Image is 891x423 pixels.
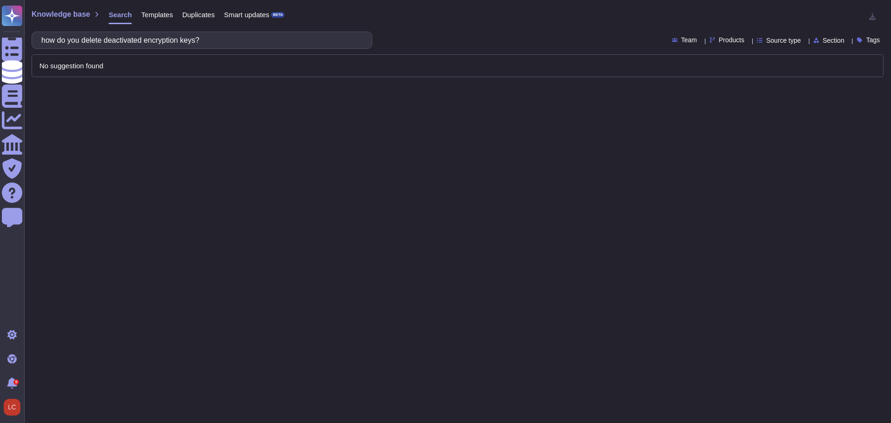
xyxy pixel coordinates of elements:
[866,37,880,43] span: Tags
[13,379,19,385] div: 5
[719,37,744,43] span: Products
[37,32,362,48] input: Search a question or template...
[681,37,697,43] span: Team
[32,11,90,18] span: Knowledge base
[224,11,270,18] span: Smart updates
[141,11,173,18] span: Templates
[182,11,215,18] span: Duplicates
[4,399,20,416] img: user
[109,11,132,18] span: Search
[32,55,883,77] div: No suggestion found
[823,37,845,44] span: Section
[2,397,27,417] button: user
[766,37,801,44] span: Source type
[271,12,284,18] div: BETA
